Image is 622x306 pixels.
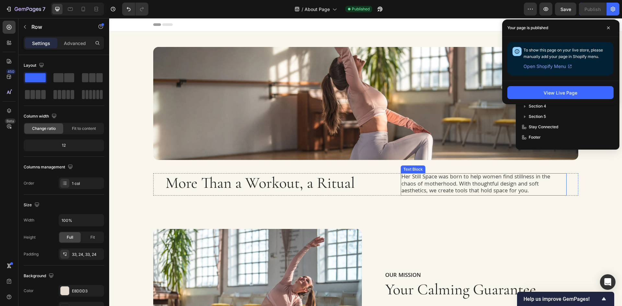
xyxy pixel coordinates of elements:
p: Your page is published [507,25,548,31]
p: To bring calm into women’s lives through conscious movement — making stillness a necessity, not a... [276,288,454,301]
p: Row [31,23,86,31]
div: Background [24,272,55,280]
p: Our Mission [276,254,454,261]
div: Padding [24,251,39,257]
h2: Your Calming Guarantee [275,262,454,282]
span: Footer [529,134,541,141]
div: Width [24,217,34,223]
div: Column width [24,112,58,121]
p: Her Still Space was born to help women find stillness in the chaos of motherhood. With thoughtful... [292,156,457,177]
button: Show survey - Help us improve GemPages! [524,295,608,303]
span: Published [352,6,370,12]
div: Color [24,288,34,294]
span: Change ratio [32,126,56,131]
span: / [302,6,303,13]
div: Text Block [293,148,315,154]
div: Height [24,234,36,240]
button: Save [555,3,576,16]
span: Section 4 [529,103,546,109]
div: View Live Page [544,89,577,96]
span: Section 5 [529,113,546,120]
span: Open Shopify Menu [524,62,566,70]
input: Auto [59,214,104,226]
p: Settings [32,40,50,47]
button: View Live Page [507,86,614,99]
div: Order [24,180,34,186]
div: E8DDD3 [72,288,102,294]
div: 450 [6,69,16,74]
div: 12 [25,141,103,150]
iframe: Design area [109,18,622,306]
p: 7 [42,5,45,13]
button: Publish [579,3,606,16]
div: Publish [584,6,601,13]
div: Size [24,201,41,210]
span: Stay Connected [529,124,558,130]
span: Help us improve GemPages! [524,296,600,302]
div: Layout [24,61,45,70]
p: Advanced [64,40,86,47]
div: Open Intercom Messenger [600,274,616,290]
span: Save [560,6,571,12]
button: 7 [3,3,48,16]
span: To show this page on your live store, please manually add your page in Shopify menu. [524,48,603,59]
div: Columns management [24,163,74,172]
div: Undo/Redo [122,3,148,16]
div: 33, 24, 33, 24 [72,252,102,257]
span: Fit to content [72,126,96,131]
span: About Page [305,6,330,13]
span: Fit [90,234,95,240]
div: 1 col [72,181,102,187]
span: Full [67,234,73,240]
div: Beta [5,119,16,124]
